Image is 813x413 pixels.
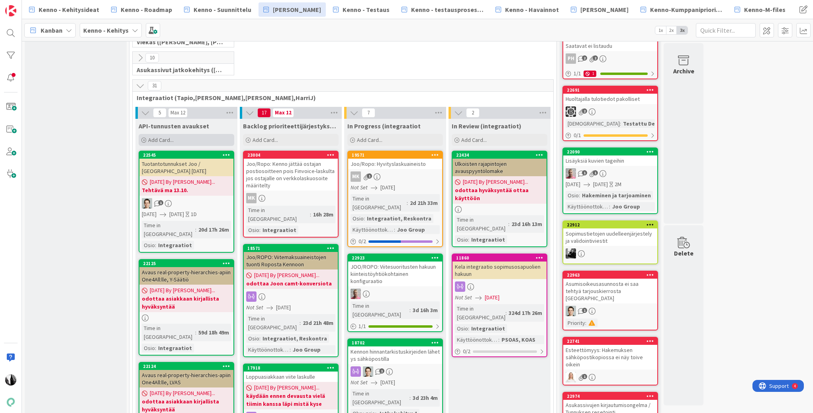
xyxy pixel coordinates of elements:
div: 22912 [567,222,657,228]
div: 22912Sopimustietojen uudelleenjärjestely ja validointiviestit [563,221,657,246]
span: API-tunnusten avaukset [139,122,209,130]
span: : [364,214,365,223]
div: Kennon hinnantarkistuskirjeiden lähetys sähköpostilla [348,346,442,364]
span: 0 / 2 [463,347,470,356]
div: 22545Tuotantotunnukset Joo / [GEOGRAPHIC_DATA] [DATE] [139,151,233,176]
span: 1 / 1 [359,322,366,330]
span: [PERSON_NAME] [273,5,321,14]
span: 7 [362,108,375,118]
span: Kanban [41,26,63,35]
span: [DATE] By [PERSON_NAME]... [254,271,319,279]
div: 22741 [563,338,657,345]
span: Kenno - Havainnot [505,5,559,14]
div: 2M [615,180,621,189]
div: Huoltajalla tulotiedot pakolliset [563,94,657,104]
a: Kenno-Kumppanipriorisointi [636,2,727,17]
span: 0 / 2 [359,237,366,246]
img: KV [5,374,16,385]
div: Time in [GEOGRAPHIC_DATA] [351,301,409,319]
span: 1 [582,308,587,313]
div: Saatavat ei listaudu [563,33,657,51]
img: TT [142,198,152,208]
a: Kenno - Testaus [328,2,394,17]
span: Kenno - Testaus [343,5,390,14]
span: In Progress (integraatiot [347,122,421,130]
div: 11860 [456,255,547,261]
div: Integraatiot [156,344,194,352]
div: 22691 [563,87,657,94]
div: Time in [GEOGRAPHIC_DATA] [351,389,409,407]
span: 1 [593,170,598,175]
div: 23d 16h 13m [509,220,544,228]
a: 22912Sopimustietojen uudelleenjärjestely ja validointiviestitKM [562,220,658,264]
div: Time in [GEOGRAPHIC_DATA] [246,314,300,332]
div: Käyttöönottokriittisyys [246,345,290,354]
div: 18702 [348,339,442,346]
div: Tuotantotunnukset Joo / [GEOGRAPHIC_DATA] [DATE] [139,159,233,176]
span: : [259,226,261,234]
span: 2 [582,55,587,61]
div: 22741 [567,338,657,344]
div: Avaus real-property-hierarchies-apiin One4All:lle, Y-Säätiö [139,267,233,285]
a: 23004Joo/Ropo: Kenno jättää ostajan postiosoitteen pois Finvoice-laskulta jos ostajalle on verkko... [243,151,339,238]
span: Kenno - Roadmap [121,5,172,14]
div: Osio [566,191,579,200]
span: 31 [148,81,161,90]
span: : [394,225,395,234]
span: 2 [582,108,587,114]
span: 1 [158,200,163,205]
input: Quick Filter... [696,23,756,37]
div: HJ [563,168,657,179]
div: 1D [191,210,197,218]
span: [DATE] [485,293,500,302]
i: Not Set [351,184,368,191]
span: Kenno - testausprosessi/Featureflagit [411,5,484,14]
div: Integraatiot [469,324,507,333]
span: 17 [257,108,271,118]
span: [DATE] [380,378,395,387]
div: [DEMOGRAPHIC_DATA] [566,119,620,128]
div: 22125 [143,261,233,266]
img: avatar [5,397,16,408]
div: PH [563,53,657,64]
div: Max 12 [275,111,292,115]
div: Time in [GEOGRAPHIC_DATA] [455,215,508,233]
span: [DATE] [593,180,608,189]
div: 19571 [352,152,442,158]
div: 1/11 [563,69,657,79]
div: 22124 [143,364,233,369]
div: Time in [GEOGRAPHIC_DATA] [142,324,195,341]
div: Asumisoikeusasunnosta ei saa tehtyä tarjouskierrosta [GEOGRAPHIC_DATA] [563,279,657,303]
b: Kenno - Kehitys [83,26,129,34]
span: : [195,328,196,337]
a: 22741Esteettömyys: Hakemuksen sähköpostikopiossa ei näy toive oikeinSL [562,337,658,385]
span: : [155,241,156,250]
span: 2 [466,108,480,118]
div: TT [563,306,657,316]
a: Saatavat ei listauduPH1/11 [562,33,658,79]
div: 18571 [247,246,338,251]
span: [DATE] [566,180,580,189]
div: Osio [142,241,155,250]
div: 22923 [348,254,442,262]
div: 22923JOO/ROPO: Viitesuoritusten hakuun kiinteistöyhtiökohtainen konfiguraatio [348,254,442,286]
img: Visit kanbanzone.com [5,5,16,16]
div: Testattu Devissä [621,119,670,128]
span: Kenno - Suunnittelu [194,5,251,14]
div: 22691 [567,87,657,93]
div: 4 [41,3,43,10]
a: Kenno - Roadmap [106,2,177,17]
img: SL [566,372,576,382]
span: : [609,202,610,211]
div: 11860 [453,254,547,262]
div: Archive [673,66,694,76]
div: Joo/ROPO: Viitemaksuaineistojen tuonti Roposta Kennoon [244,252,338,269]
div: 22963 [567,272,657,278]
span: : [620,119,621,128]
b: odottaa hyväksyntää ottaa käyttöön [455,186,544,202]
span: : [409,306,411,315]
span: [DATE] [276,303,291,312]
div: 19571Joo/Ropo: Hyvityslaskuaineisto [348,151,442,169]
span: 1 [582,374,587,379]
div: 0/2 [348,236,442,246]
